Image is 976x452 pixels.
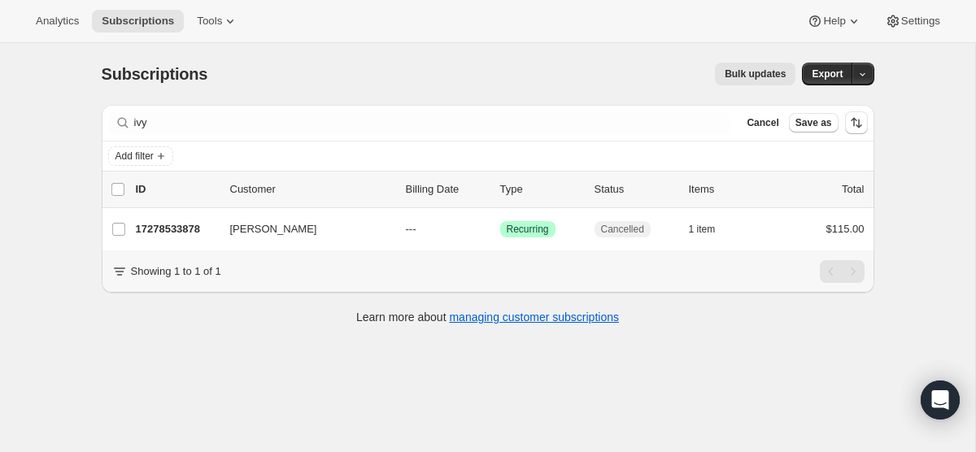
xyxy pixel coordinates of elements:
span: Subscriptions [102,65,208,83]
span: Tools [197,15,222,28]
button: Bulk updates [715,63,795,85]
span: Recurring [507,223,549,236]
span: Save as [795,116,832,129]
p: Total [842,181,864,198]
div: Open Intercom Messenger [921,380,960,419]
div: IDCustomerBilling DateTypeStatusItemsTotal [136,181,865,198]
div: Items [689,181,770,198]
div: Type [500,181,582,198]
p: Customer [230,181,393,198]
p: ID [136,181,217,198]
input: Filter subscribers [134,111,731,134]
span: Add filter [115,150,154,163]
span: Cancelled [601,223,644,236]
button: Settings [875,10,950,33]
span: [PERSON_NAME] [230,221,317,237]
p: 17278533878 [136,221,217,237]
button: Analytics [26,10,89,33]
span: Export [812,67,843,80]
button: Tools [187,10,248,33]
span: $115.00 [826,223,865,235]
button: Help [797,10,871,33]
button: [PERSON_NAME] [220,216,383,242]
span: 1 item [689,223,716,236]
a: managing customer subscriptions [449,311,619,324]
button: Save as [789,113,839,133]
button: Export [802,63,852,85]
button: 1 item [689,218,734,241]
div: 17278533878[PERSON_NAME]---SuccessRecurringCancelled1 item$115.00 [136,218,865,241]
button: Sort the results [845,111,868,134]
span: --- [406,223,416,235]
span: Cancel [747,116,778,129]
p: Showing 1 to 1 of 1 [131,263,221,280]
nav: Pagination [820,260,865,283]
button: Subscriptions [92,10,184,33]
span: Subscriptions [102,15,174,28]
button: Add filter [108,146,173,166]
p: Status [595,181,676,198]
p: Learn more about [356,309,619,325]
button: Cancel [740,113,785,133]
span: Settings [901,15,940,28]
span: Bulk updates [725,67,786,80]
span: Analytics [36,15,79,28]
p: Billing Date [406,181,487,198]
span: Help [823,15,845,28]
